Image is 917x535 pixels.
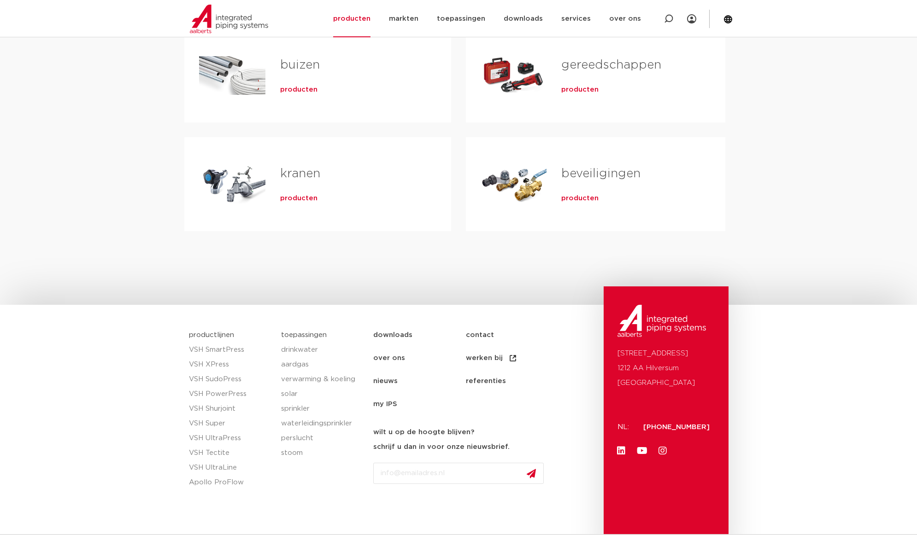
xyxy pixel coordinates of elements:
a: contact [466,324,558,347]
a: VSH Super [189,416,272,431]
input: info@emailadres.nl [373,463,544,484]
a: verwarming & koeling [281,372,364,387]
a: producten [280,194,317,203]
a: VSH SmartPress [189,343,272,357]
a: [PHONE_NUMBER] [643,424,710,430]
p: [STREET_ADDRESS] 1212 AA Hilversum [GEOGRAPHIC_DATA] [617,346,714,390]
strong: wilt u op de hoogte blijven? [373,429,474,436]
a: solar [281,387,364,401]
a: VSH XPress [189,357,272,372]
a: my IPS [373,393,466,416]
a: perslucht [281,431,364,446]
strong: schrijf u dan in voor onze nieuwsbrief. [373,443,510,450]
a: gereedschappen [561,59,661,71]
a: waterleidingsprinkler [281,416,364,431]
a: beveiligingen [561,168,641,180]
a: buizen [280,59,320,71]
iframe: reCAPTCHA [373,491,513,527]
a: stoom [281,446,364,460]
nav: Menu [373,324,600,416]
a: productlijnen [189,331,234,338]
a: producten [561,194,599,203]
a: VSH PowerPress [189,387,272,401]
a: downloads [373,324,466,347]
a: referenties [466,370,558,393]
a: sprinkler [281,401,364,416]
a: producten [280,85,317,94]
a: aardgas [281,357,364,372]
a: VSH UltraPress [189,431,272,446]
a: nieuws [373,370,466,393]
a: werken bij [466,347,558,370]
p: NL: [617,420,632,435]
a: over ons [373,347,466,370]
a: producten [561,85,599,94]
a: kranen [280,168,320,180]
a: drinkwater [281,343,364,357]
a: Apollo ProFlow [189,475,272,490]
a: toepassingen [281,331,327,338]
a: VSH Shurjoint [189,401,272,416]
a: VSH Tectite [189,446,272,460]
a: VSH SudoPress [189,372,272,387]
img: send.svg [527,469,536,478]
a: VSH UltraLine [189,460,272,475]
